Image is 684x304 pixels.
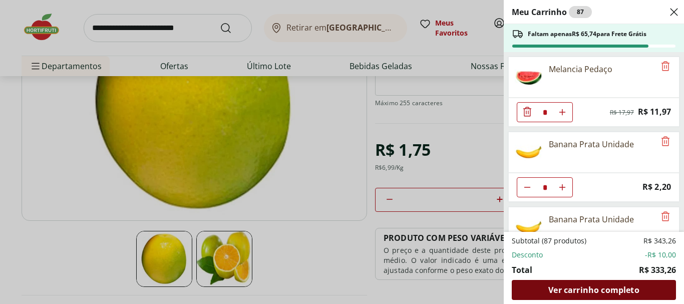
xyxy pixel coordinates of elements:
[515,63,543,91] img: Melancia Pedaço
[643,236,676,246] span: R$ 343,26
[512,264,532,276] span: Total
[548,286,639,294] span: Ver carrinho completo
[552,177,572,197] button: Aumentar Quantidade
[528,30,646,38] span: Faltam apenas R$ 65,74 para Frete Grátis
[517,102,537,122] button: Diminuir Quantidade
[537,178,552,197] input: Quantidade Atual
[659,136,671,148] button: Remove
[610,109,634,117] span: R$ 17,97
[569,6,592,18] div: 87
[639,264,676,276] span: R$ 333,26
[549,213,634,225] div: Banana Prata Unidade
[645,250,676,260] span: -R$ 10,00
[549,138,634,150] div: Banana Prata Unidade
[512,280,676,300] a: Ver carrinho completo
[642,180,671,194] span: R$ 2,20
[517,177,537,197] button: Diminuir Quantidade
[537,103,552,122] input: Quantidade Atual
[512,250,543,260] span: Desconto
[512,6,592,18] h2: Meu Carrinho
[638,105,671,119] span: R$ 11,97
[552,102,572,122] button: Aumentar Quantidade
[515,213,543,241] img: Banana Prata Unidade
[659,211,671,223] button: Remove
[659,61,671,73] button: Remove
[515,138,543,166] img: Banana Prata Unidade
[549,63,612,75] div: Melancia Pedaço
[512,236,586,246] span: Subtotal (87 produtos)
